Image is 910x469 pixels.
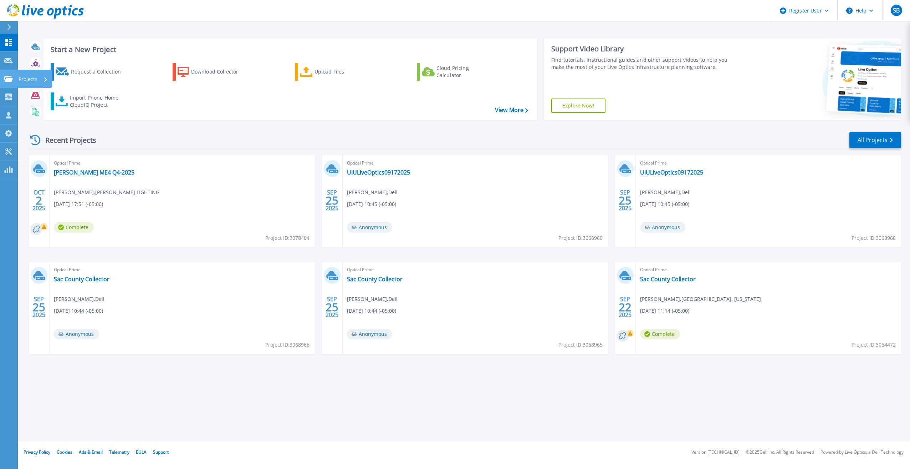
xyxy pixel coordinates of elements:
[295,63,374,81] a: Upload Files
[640,307,689,315] span: [DATE] 11:14 (-05:00)
[32,187,46,213] div: OCT 2025
[551,56,736,71] div: Find tutorials, instructional guides and other support videos to help you make the most of your L...
[640,276,696,283] a: Sac County Collector
[109,449,129,455] a: Telemetry
[79,449,103,455] a: Ads & Email
[347,276,403,283] a: Sac County Collector
[436,65,494,79] div: Cloud Pricing Calculator
[640,188,691,196] span: [PERSON_NAME] , Dell
[746,450,814,455] li: © 2025 Dell Inc. All Rights Reserved
[619,197,632,203] span: 25
[347,307,396,315] span: [DATE] 10:44 (-05:00)
[54,276,109,283] a: Sac County Collector
[551,44,736,54] div: Support Video Library
[71,65,128,79] div: Request a Collection
[558,234,603,242] span: Project ID: 3068969
[153,449,169,455] a: Support
[618,294,632,320] div: SEP 2025
[325,187,339,213] div: SEP 2025
[417,63,496,81] a: Cloud Pricing Calculator
[347,188,398,196] span: [PERSON_NAME] , Dell
[54,266,311,274] span: Optical Prime
[326,304,338,310] span: 25
[32,294,46,320] div: SEP 2025
[325,294,339,320] div: SEP 2025
[640,266,897,274] span: Optical Prime
[265,234,310,242] span: Project ID: 3078404
[640,222,685,233] span: Anonymous
[54,200,103,208] span: [DATE] 17:51 (-05:00)
[640,200,689,208] span: [DATE] 10:45 (-05:00)
[640,295,761,303] span: [PERSON_NAME] , [GEOGRAPHIC_DATA], [US_STATE]
[173,63,252,81] a: Download Collector
[347,266,604,274] span: Optical Prime
[265,341,310,349] span: Project ID: 3068966
[191,65,248,79] div: Download Collector
[315,65,372,79] div: Upload Files
[619,304,632,310] span: 22
[51,46,528,54] h3: Start a New Project
[618,187,632,213] div: SEP 2025
[54,295,104,303] span: [PERSON_NAME] , Dell
[852,234,896,242] span: Project ID: 3068968
[19,70,37,89] p: Projects
[36,197,42,203] span: 2
[347,169,410,176] a: UIULiveOptics09172025
[27,131,106,149] div: Recent Projects
[893,7,900,13] span: SB
[54,159,311,167] span: Optical Prime
[347,200,396,208] span: [DATE] 10:45 (-05:00)
[51,63,130,81] a: Request a Collection
[558,341,603,349] span: Project ID: 3068965
[640,159,897,167] span: Optical Prime
[347,159,604,167] span: Optical Prime
[326,197,338,203] span: 25
[54,169,134,176] a: [PERSON_NAME] ME4 Q4-2025
[57,449,72,455] a: Cookies
[691,450,740,455] li: Version: [TECHNICAL_ID]
[70,94,126,109] div: Import Phone Home CloudIQ Project
[54,307,103,315] span: [DATE] 10:44 (-05:00)
[24,449,50,455] a: Privacy Policy
[852,341,896,349] span: Project ID: 3064472
[136,449,147,455] a: EULA
[640,169,703,176] a: UIULiveOptics09172025
[849,132,901,148] a: All Projects
[347,295,398,303] span: [PERSON_NAME] , Dell
[32,304,45,310] span: 25
[495,107,528,114] a: View More
[551,99,605,113] a: Explore Now!
[347,222,392,233] span: Anonymous
[347,329,392,339] span: Anonymous
[54,329,99,339] span: Anonymous
[820,450,904,455] li: Powered by Live Optics, a Dell Technology
[54,222,94,233] span: Complete
[640,329,680,339] span: Complete
[54,188,159,196] span: [PERSON_NAME] , [PERSON_NAME] LIGHTING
